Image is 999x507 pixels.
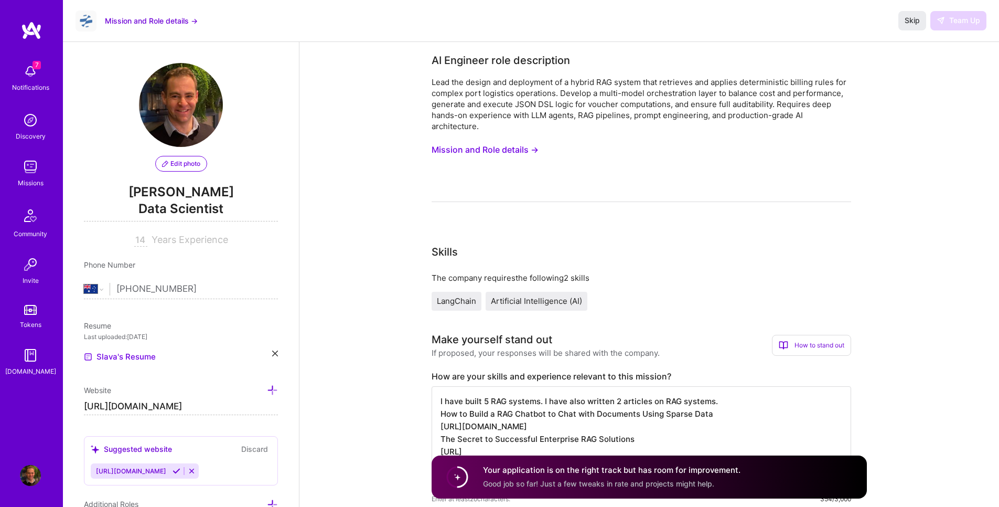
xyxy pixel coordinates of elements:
[23,275,39,286] div: Invite
[84,321,111,330] span: Resume
[91,443,172,455] div: Suggested website
[272,351,278,356] i: icon Close
[432,386,851,491] textarea: I have built 5 RAG systems. I have also written 2 articles on RAG systems. How to Build a RAG Cha...
[432,52,570,68] div: AI Engineer role description
[20,319,41,330] div: Tokens
[437,296,476,306] span: LangChain
[432,244,458,260] div: Skills
[432,77,851,132] div: Lead the design and deployment of a hybrid RAG system that retrieves and applies deterministic bi...
[820,493,851,504] div: 354/3,000
[483,479,714,488] span: Good job so far! Just a few tweaks in rate and projects might help.
[238,443,271,455] button: Discard
[33,61,41,69] span: 7
[432,332,552,347] div: Make yourself stand out
[84,260,135,269] span: Phone Number
[134,234,147,247] input: XX
[105,15,198,26] button: Mission and Role details →
[162,161,168,167] i: icon PencilPurple
[432,347,660,358] div: If proposed, your responses will be shared with the company.
[432,272,851,283] div: The company requires the following 2 skills
[84,331,278,342] div: Last uploaded: [DATE]
[16,131,46,142] div: Discovery
[483,465,740,476] h4: Your application is on the right track but has room for improvement.
[772,335,851,356] div: How to stand out
[84,353,92,361] img: Resume
[155,156,207,172] button: Edit photo
[76,10,96,31] img: Company Logo
[18,177,44,188] div: Missions
[162,159,200,168] span: Edit photo
[779,341,788,350] i: icon BookOpen
[84,398,278,415] input: http://...
[12,82,49,93] div: Notifications
[20,465,41,486] img: User Avatar
[24,305,37,315] img: tokens
[432,493,510,504] span: Enter at least 20 characters.
[91,445,100,454] i: icon SuggestedTeams
[905,15,920,26] span: Skip
[96,467,166,475] span: [URL][DOMAIN_NAME]
[84,200,278,221] span: Data Scientist
[20,156,41,177] img: teamwork
[20,110,41,131] img: discovery
[173,467,180,475] i: Accept
[491,296,582,306] span: Artificial Intelligence (AI)
[116,274,278,304] input: +1 (000) 000-0000
[432,371,851,382] label: How are your skills and experience relevant to this mission?
[139,63,223,147] img: User Avatar
[898,11,926,30] button: Skip
[20,61,41,82] img: bell
[20,254,41,275] img: Invite
[84,184,278,200] span: [PERSON_NAME]
[5,366,56,377] div: [DOMAIN_NAME]
[152,234,228,245] span: Years Experience
[84,351,156,363] a: Slava's Resume
[18,203,43,228] img: Community
[14,228,47,239] div: Community
[84,386,111,395] span: Website
[17,465,44,486] a: User Avatar
[432,140,539,160] button: Mission and Role details →
[21,21,42,40] img: logo
[20,345,41,366] img: guide book
[188,467,196,475] i: Reject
